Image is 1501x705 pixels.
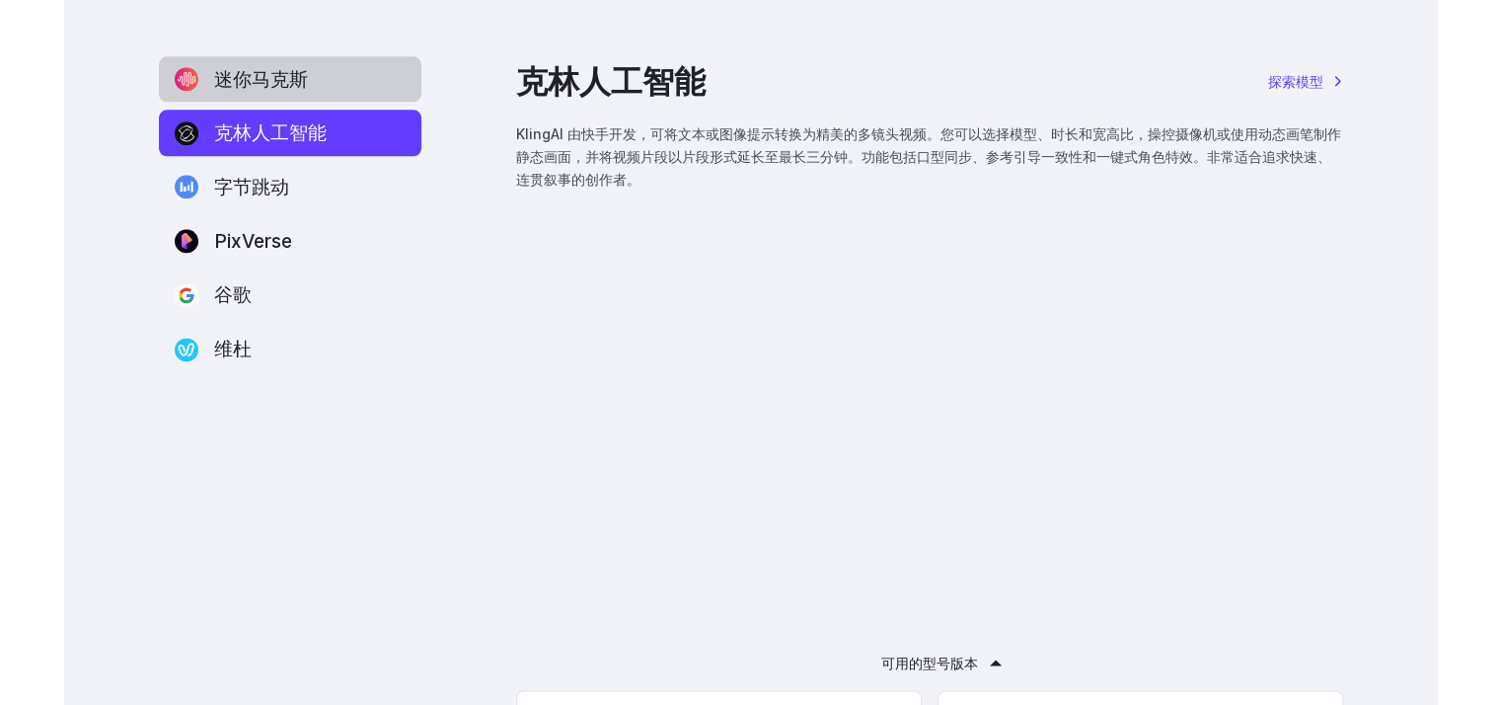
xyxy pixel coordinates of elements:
[881,652,978,674] summary: 可用的型号版本
[881,655,978,671] font: 可用的型号版本
[214,67,308,91] font: 迷你马克斯
[214,120,327,144] font: 克林人工智能
[1268,73,1323,90] font: 探索模型
[516,62,706,101] font: 克林人工智能
[516,125,1341,188] font: KlingAI 由快手开发，可将文本或图像提示转换为精美的多镜头视频。您可以选择模型、时长和宽高比，操控摄像机或使用动态画笔制作静态画面，并将视频片段以片段形式延长至最长三分钟。功能包括口型同步...
[214,337,252,360] font: 维杜
[214,175,289,198] font: 字节跳动
[1268,70,1343,93] a: 探索模型
[214,229,292,253] font: PixVerse
[214,282,252,306] font: 谷歌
